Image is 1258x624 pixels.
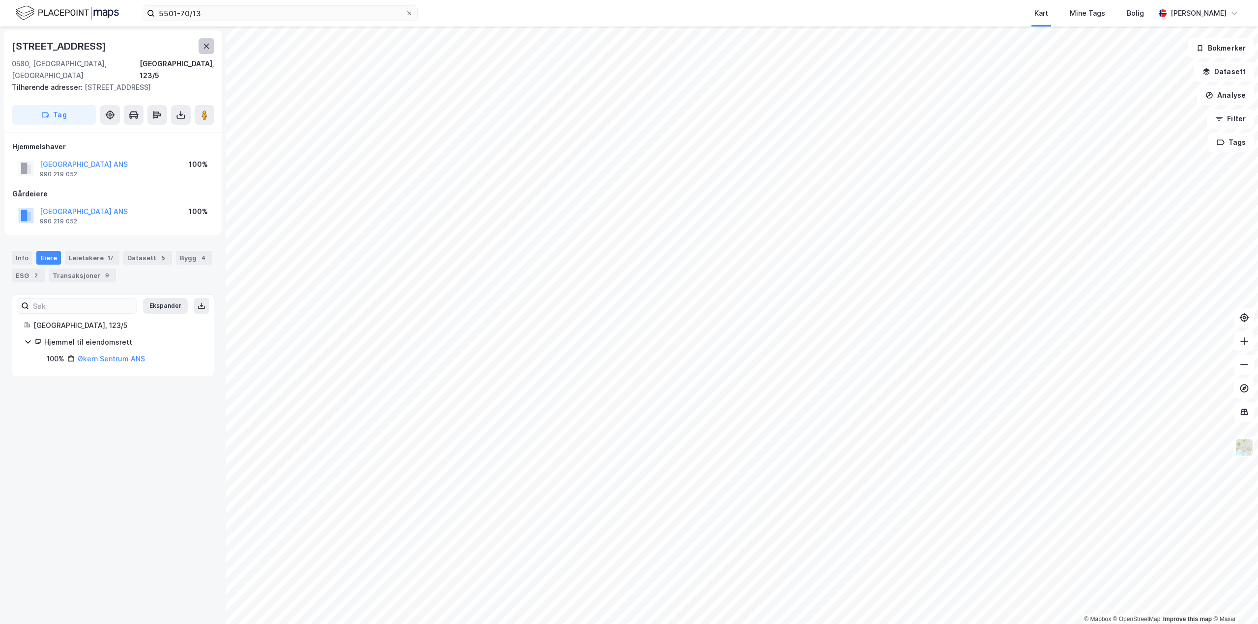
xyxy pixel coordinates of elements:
div: 9 [102,271,112,280]
div: 100% [47,353,64,365]
div: 5 [158,253,168,263]
div: 990 219 052 [40,217,77,225]
div: [PERSON_NAME] [1171,7,1227,19]
div: 2 [31,271,41,280]
div: Kontrollprogram for chat [1209,577,1258,624]
div: Info [12,251,32,265]
div: Eiere [36,251,61,265]
button: Datasett [1194,62,1254,81]
span: Tilhørende adresser: [12,83,85,91]
div: ESG [12,269,45,282]
input: Søk [29,298,137,313]
button: Tag [12,105,96,125]
button: Tags [1208,133,1254,152]
div: Datasett [123,251,172,265]
a: Økern Sentrum ANS [78,354,145,363]
input: Søk på adresse, matrikkel, gårdeiere, leietakere eller personer [155,6,405,21]
div: 100% [189,206,208,217]
div: Hjemmelshaver [12,141,214,153]
button: Bokmerker [1188,38,1254,58]
div: Kart [1034,7,1048,19]
div: 990 219 052 [40,170,77,178]
a: Improve this map [1163,616,1212,623]
div: [GEOGRAPHIC_DATA], 123/5 [140,58,214,81]
div: Gårdeiere [12,188,214,200]
div: Transaksjoner [49,269,116,282]
iframe: Chat Widget [1209,577,1258,624]
div: [GEOGRAPHIC_DATA], 123/5 [33,320,202,331]
div: Bygg [176,251,212,265]
button: Ekspander [143,298,188,314]
button: Filter [1207,109,1254,129]
div: 4 [199,253,208,263]
div: 17 [106,253,115,263]
button: Analyse [1197,85,1254,105]
div: [STREET_ADDRESS] [12,81,206,93]
div: Mine Tags [1070,7,1105,19]
div: Leietakere [65,251,119,265]
img: Z [1235,438,1254,457]
div: 100% [189,159,208,170]
div: [STREET_ADDRESS] [12,38,108,54]
div: 0580, [GEOGRAPHIC_DATA], [GEOGRAPHIC_DATA] [12,58,140,81]
a: Mapbox [1084,616,1111,623]
div: Bolig [1127,7,1144,19]
img: logo.f888ab2527a4732fd821a326f86c7f29.svg [16,4,119,22]
div: Hjemmel til eiendomsrett [44,336,202,348]
a: OpenStreetMap [1113,616,1161,623]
